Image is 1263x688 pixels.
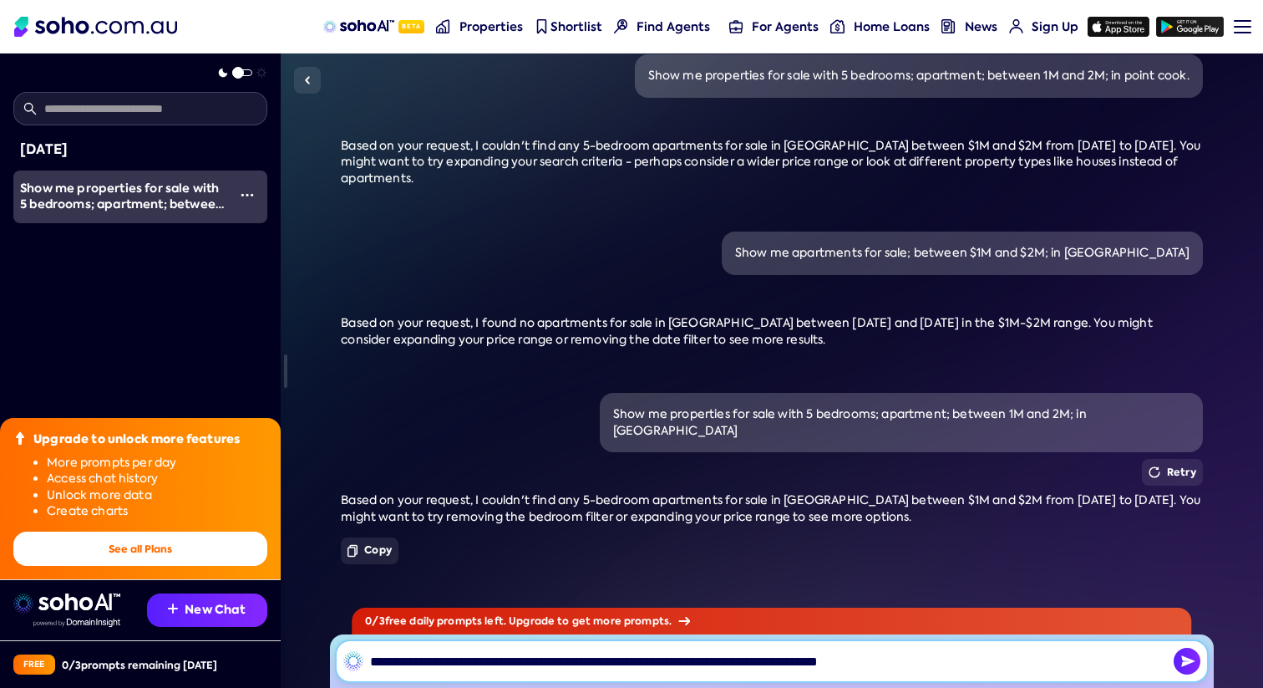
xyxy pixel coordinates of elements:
button: See all Plans [13,532,267,566]
img: Send icon [1174,648,1200,675]
span: Based on your request, I found no apartments for sale in [GEOGRAPHIC_DATA] between [DATE] and [DA... [341,315,1152,347]
img: Find agents icon [614,19,628,33]
span: Sign Up [1032,18,1078,35]
img: for-agents-nav icon [830,19,845,33]
img: Recommendation icon [168,604,178,614]
img: Upgrade icon [13,431,27,445]
img: shortlist-nav icon [535,19,549,33]
button: New Chat [147,594,267,627]
img: for-agents-nav icon [729,19,743,33]
div: Free [13,655,55,675]
img: More icon [241,188,254,201]
img: for-agents-nav icon [1009,19,1023,33]
div: Show me properties for sale with 5 bedrooms; apartment; between 1M and 2M; in point cook. [648,68,1189,84]
img: SohoAI logo black [343,651,363,671]
button: Send [1174,648,1200,675]
span: Shortlist [550,18,602,35]
div: [DATE] [20,139,261,161]
img: Arrow icon [678,617,690,625]
div: Show me properties for sale with 5 bedrooms; apartment; between 1M and 2M; in point cook. [20,181,227,213]
button: Copy [341,538,398,564]
a: Show me properties for sale with 5 bedrooms; apartment; between 1M and 2M; in point cook. [13,171,227,223]
div: 0 / 3 prompts remaining [DATE] [62,658,217,672]
img: google-play icon [1156,17,1224,37]
span: Based on your request, I couldn't find any 5-bedroom apartments for sale in [GEOGRAPHIC_DATA] bet... [341,138,1200,186]
span: Show me properties for sale with 5 bedrooms; apartment; between 1M and 2M; in point cook. [20,180,224,229]
span: Beta [398,20,424,33]
div: Show me apartments for sale; between $1M and $2M; in [GEOGRAPHIC_DATA] [735,245,1189,262]
img: sohoAI logo [323,20,394,33]
li: Unlock more data [47,487,267,504]
li: Access chat history [47,471,267,487]
img: Soho Logo [14,17,177,37]
img: Data provided by Domain Insight [33,619,120,627]
span: Home Loans [854,18,930,35]
li: Create charts [47,503,267,520]
img: Retry icon [1149,466,1160,478]
img: news-nav icon [941,19,956,33]
img: Sidebar toggle icon [297,70,317,90]
span: Based on your request, I couldn't find any 5-bedroom apartments for sale in [GEOGRAPHIC_DATA] bet... [341,492,1200,524]
img: properties-nav icon [436,19,450,33]
img: Copy icon [347,544,358,558]
div: 0 / 3 free daily prompts left. Upgrade to get more prompts. [352,608,1191,634]
button: Retry [1142,459,1203,486]
li: More prompts per day [47,455,267,471]
img: sohoai logo [13,594,120,614]
div: Show me properties for sale with 5 bedrooms; apartment; between 1M and 2M; in [GEOGRAPHIC_DATA] [613,406,1189,439]
span: For Agents [752,18,819,35]
span: Find Agents [637,18,710,35]
span: News [965,18,997,35]
span: Properties [459,18,523,35]
img: app-store icon [1088,17,1149,37]
div: Upgrade to unlock more features [33,431,240,448]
